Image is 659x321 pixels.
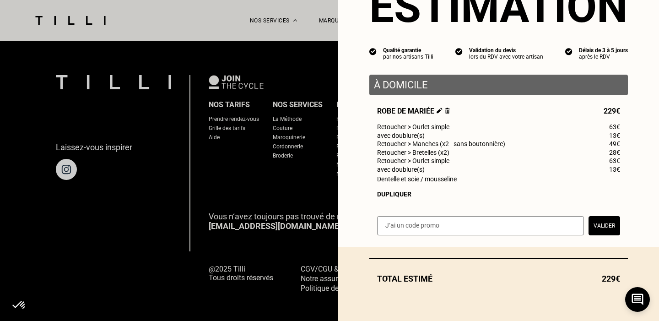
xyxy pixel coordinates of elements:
span: Dentelle et soie / mousseline [377,175,457,183]
span: 13€ [609,132,620,139]
img: icon list info [369,47,377,55]
img: icon list info [455,47,463,55]
span: 13€ [609,166,620,173]
span: 63€ [609,157,620,164]
span: Retoucher > Ourlet simple [377,157,449,164]
span: Robe de mariée [377,107,450,115]
img: Supprimer [445,108,450,114]
span: avec doublure(s) [377,132,425,139]
span: 229€ [604,107,620,115]
p: À domicile [374,79,623,91]
span: Retoucher > Bretelles (x2) [377,149,449,156]
span: 28€ [609,149,620,156]
img: Éditer [437,108,443,114]
span: Retoucher > Manches (x2 - sans boutonnière) [377,140,505,147]
span: avec doublure(s) [377,166,425,173]
span: 63€ [609,123,620,131]
div: par nos artisans Tilli [383,54,433,60]
div: après le RDV [579,54,628,60]
div: Validation du devis [469,47,543,54]
button: Valider [589,216,620,235]
div: Délais de 3 à 5 jours [579,47,628,54]
span: Retoucher > Ourlet simple [377,123,449,131]
input: J‘ai un code promo [377,216,584,235]
span: 49€ [609,140,620,147]
span: 229€ [602,274,620,283]
img: icon list info [565,47,573,55]
div: Dupliquer [377,190,620,198]
div: lors du RDV avec votre artisan [469,54,543,60]
div: Qualité garantie [383,47,433,54]
div: Total estimé [369,274,628,283]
